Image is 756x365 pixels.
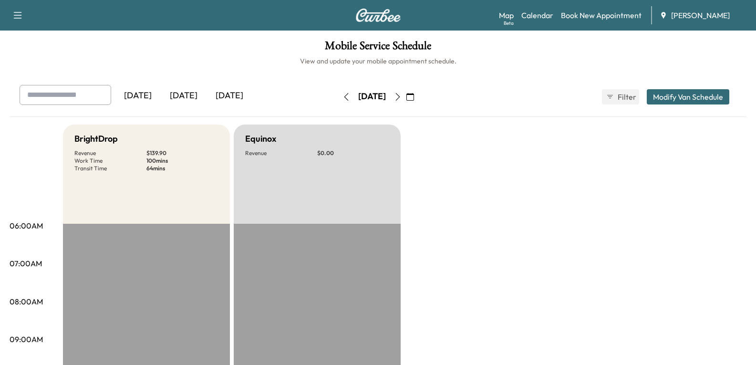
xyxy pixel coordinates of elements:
p: 64 mins [146,165,218,172]
p: $ 139.90 [146,149,218,157]
a: Calendar [521,10,553,21]
div: [DATE] [161,85,207,107]
a: Book New Appointment [561,10,642,21]
p: $ 0.00 [317,149,389,157]
div: [DATE] [115,85,161,107]
span: [PERSON_NAME] [671,10,730,21]
div: Beta [504,20,514,27]
h5: BrightDrop [74,132,118,146]
p: 06:00AM [10,220,43,231]
p: 100 mins [146,157,218,165]
a: MapBeta [499,10,514,21]
p: Transit Time [74,165,146,172]
div: [DATE] [358,91,386,103]
p: Revenue [74,149,146,157]
img: Curbee Logo [355,9,401,22]
p: 08:00AM [10,296,43,307]
h6: View and update your mobile appointment schedule. [10,56,746,66]
p: 09:00AM [10,334,43,345]
div: [DATE] [207,85,252,107]
button: Filter [602,89,639,104]
p: 07:00AM [10,258,42,269]
button: Modify Van Schedule [647,89,729,104]
span: Filter [618,91,635,103]
h1: Mobile Service Schedule [10,40,746,56]
p: Work Time [74,157,146,165]
h5: Equinox [245,132,276,146]
p: Revenue [245,149,317,157]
